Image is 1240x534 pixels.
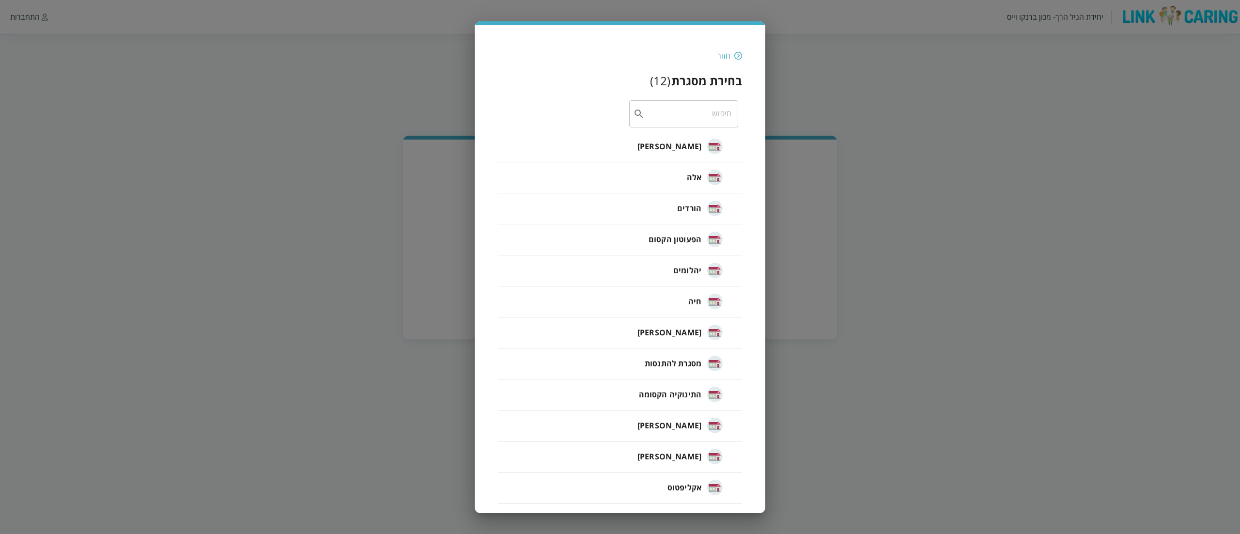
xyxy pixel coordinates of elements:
span: [PERSON_NAME] [637,327,701,338]
img: אלה [707,170,723,185]
span: הורדים [677,203,701,214]
img: שלו [707,418,723,433]
img: יונדב [707,325,723,340]
img: יהלומים [707,263,723,278]
div: ( 12 ) [650,73,670,89]
span: מסגרת להתנסות [645,358,701,369]
div: חזור [717,50,730,61]
img: חיה [707,294,723,309]
img: טרומפלדור [707,139,723,154]
img: הפעוטון הקסום [707,232,723,247]
span: אלה [687,172,701,183]
span: אקליפטוס [667,482,701,493]
img: אורי אילן [707,449,723,464]
input: חיפוש [645,100,731,127]
span: יהלומים [673,265,701,276]
span: [PERSON_NAME] [637,451,701,462]
img: הורדים [707,201,723,216]
img: מסגרת להתנסות [707,356,723,371]
img: אקליפטוס [707,480,723,495]
span: [PERSON_NAME] [637,141,701,152]
img: התינוקיה הקסומה [707,387,723,402]
span: חיה [688,296,701,307]
h3: בחירת מסגרת [671,73,742,89]
img: חזור [734,51,742,60]
span: [PERSON_NAME] [637,420,701,431]
span: התינוקיה הקסומה [639,389,701,400]
span: הפעוטון הקסום [649,234,701,245]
